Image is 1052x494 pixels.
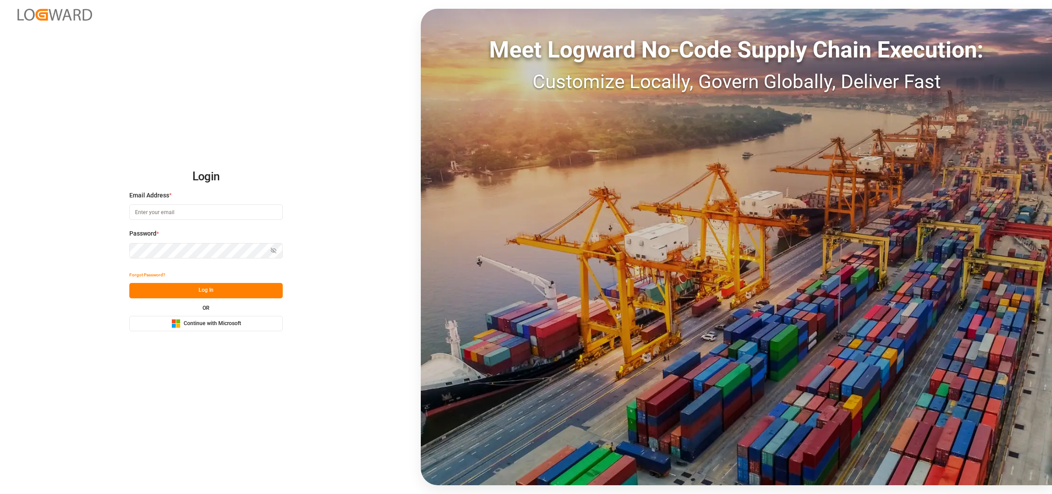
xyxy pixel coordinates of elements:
img: Logward_new_orange.png [18,9,92,21]
button: Forgot Password? [129,268,165,283]
h2: Login [129,163,283,191]
div: Customize Locally, Govern Globally, Deliver Fast [421,67,1052,96]
div: Meet Logward No-Code Supply Chain Execution: [421,33,1052,67]
span: Continue with Microsoft [184,320,241,328]
span: Email Address [129,191,169,200]
span: Password [129,229,156,238]
button: Continue with Microsoft [129,316,283,331]
button: Log In [129,283,283,298]
input: Enter your email [129,204,283,220]
small: OR [203,305,210,311]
